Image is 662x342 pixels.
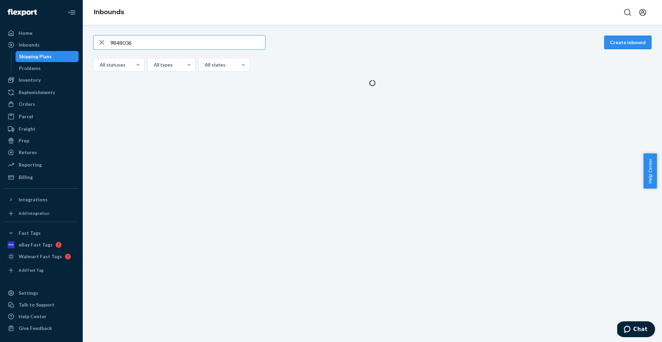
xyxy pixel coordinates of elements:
[4,251,79,262] a: Walmart Fast Tags
[19,325,52,332] div: Give Feedback
[19,210,49,216] div: Add Integration
[19,89,55,96] div: Replenishments
[19,125,36,132] div: Freight
[16,51,79,62] a: Shipping Plans
[19,196,48,203] div: Integrations
[4,135,79,146] a: Prep
[4,311,79,322] a: Help Center
[4,299,79,310] button: Talk to Support
[19,149,37,156] div: Returns
[4,239,79,250] a: eBay Fast Tags
[19,267,43,273] div: Add Fast Tag
[19,301,54,308] div: Talk to Support
[110,36,265,49] input: Search inbounds by name, destination, msku...
[4,208,79,219] a: Add Integration
[19,241,53,248] div: eBay Fast Tags
[4,228,79,239] button: Fast Tags
[4,265,79,276] a: Add Fast Tag
[99,61,100,68] input: All statuses
[4,288,79,299] a: Settings
[19,137,29,144] div: Prep
[19,30,32,37] div: Home
[19,253,62,260] div: Walmart Fast Tags
[643,153,657,189] button: Help Center
[19,53,52,60] div: Shipping Plans
[65,6,79,19] button: Close Navigation
[4,123,79,134] a: Freight
[19,41,40,48] div: Inbounds
[4,323,79,334] button: Give Feedback
[604,36,652,49] button: Create inbound
[153,61,154,68] input: All types
[19,101,35,108] div: Orders
[19,230,41,237] div: Fast Tags
[19,113,33,120] div: Parcel
[4,99,79,110] a: Orders
[19,290,38,296] div: Settings
[19,77,41,83] div: Inventory
[19,161,42,168] div: Reporting
[621,6,634,19] button: Open Search Box
[4,28,79,39] a: Home
[4,194,79,205] button: Integrations
[4,74,79,85] a: Inventory
[617,321,655,339] iframe: Opens a widget where you can chat to one of our agents
[88,2,130,22] ol: breadcrumbs
[4,111,79,122] a: Parcel
[636,6,650,19] button: Open account menu
[4,87,79,98] a: Replenishments
[4,39,79,50] a: Inbounds
[4,147,79,158] a: Returns
[19,313,47,320] div: Help Center
[19,174,33,181] div: Billing
[8,9,37,16] img: Flexport logo
[204,61,205,68] input: All states
[16,63,79,74] a: Problems
[94,8,124,16] a: Inbounds
[4,159,79,170] a: Reporting
[4,172,79,183] a: Billing
[19,65,41,72] div: Problems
